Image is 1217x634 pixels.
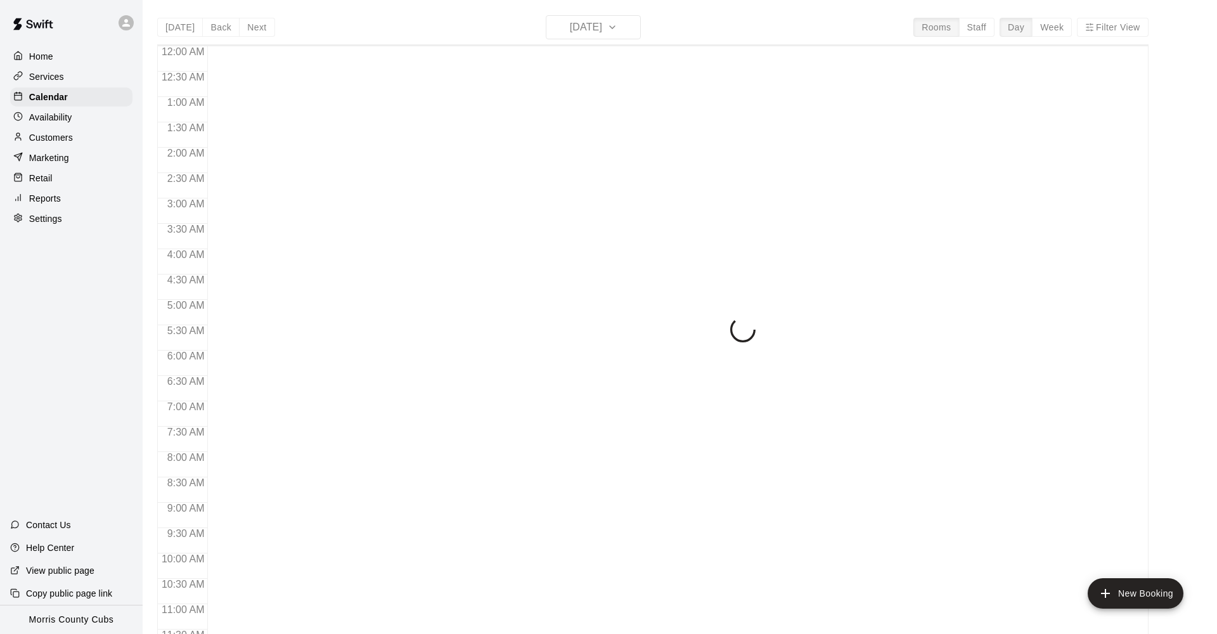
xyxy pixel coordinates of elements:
[29,212,62,225] p: Settings
[29,172,53,184] p: Retail
[158,553,208,564] span: 10:00 AM
[10,67,132,86] a: Services
[164,477,208,488] span: 8:30 AM
[29,613,114,626] p: Morris County Cubs
[164,401,208,412] span: 7:00 AM
[29,131,73,144] p: Customers
[10,108,132,127] a: Availability
[26,587,112,600] p: Copy public page link
[158,579,208,590] span: 10:30 AM
[164,249,208,260] span: 4:00 AM
[29,111,72,124] p: Availability
[10,47,132,66] a: Home
[164,122,208,133] span: 1:30 AM
[164,503,208,514] span: 9:00 AM
[164,351,208,361] span: 6:00 AM
[164,198,208,209] span: 3:00 AM
[29,50,53,63] p: Home
[164,173,208,184] span: 2:30 AM
[26,541,74,554] p: Help Center
[164,224,208,235] span: 3:30 AM
[1088,578,1183,609] button: add
[10,148,132,167] a: Marketing
[164,148,208,158] span: 2:00 AM
[10,87,132,107] a: Calendar
[29,70,64,83] p: Services
[29,192,61,205] p: Reports
[26,519,71,531] p: Contact Us
[164,97,208,108] span: 1:00 AM
[164,325,208,336] span: 5:30 AM
[10,209,132,228] a: Settings
[164,528,208,539] span: 9:30 AM
[164,427,208,437] span: 7:30 AM
[164,300,208,311] span: 5:00 AM
[10,169,132,188] a: Retail
[29,91,68,103] p: Calendar
[26,564,94,577] p: View public page
[158,72,208,82] span: 12:30 AM
[164,376,208,387] span: 6:30 AM
[158,46,208,57] span: 12:00 AM
[10,189,132,208] a: Reports
[29,152,69,164] p: Marketing
[164,275,208,285] span: 4:30 AM
[158,604,208,615] span: 11:00 AM
[10,128,132,147] a: Customers
[164,452,208,463] span: 8:00 AM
